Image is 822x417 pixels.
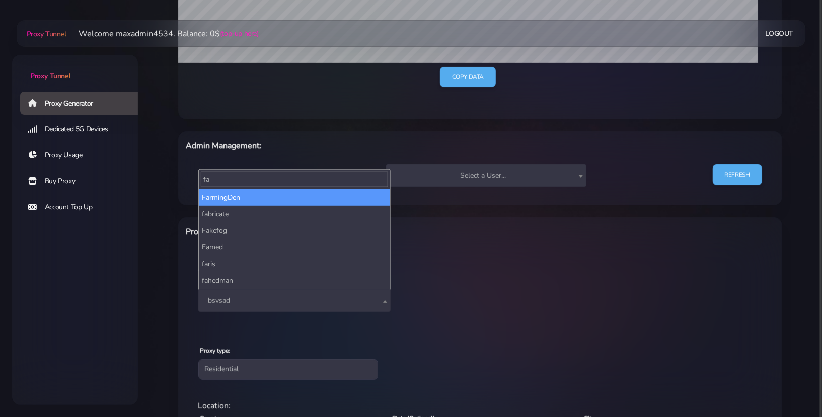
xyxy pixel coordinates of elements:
[27,29,66,39] span: Proxy Tunnel
[20,170,146,193] a: Buy Proxy
[440,67,496,88] a: Copy data
[220,28,259,39] a: (top-up here)
[392,169,580,183] span: Select a User...
[20,144,146,167] a: Proxy Usage
[25,26,66,42] a: Proxy Tunnel
[773,368,809,404] iframe: Webchat Widget
[200,346,231,355] label: Proxy type:
[30,71,70,81] span: Proxy Tunnel
[199,239,390,256] li: Famed
[192,263,768,275] div: Admin Settings:
[20,92,146,115] a: Proxy Generator
[199,256,390,272] li: faris
[766,24,794,43] a: Logout
[199,272,390,289] li: fahedman
[199,222,390,239] li: Fakefog
[204,294,385,308] span: bsvsad
[713,164,762,185] a: REFRESH
[20,196,146,219] a: Account Top Up
[66,28,259,40] li: Welcome maxadmin4534. Balance: 0$
[199,189,390,206] li: FarmingDen
[199,206,390,222] li: fabricate
[192,400,768,412] div: Location:
[186,139,524,152] h6: Admin Management:
[386,164,586,187] span: Select a User...
[198,290,391,312] span: bsvsad
[12,55,138,81] a: Proxy Tunnel
[20,118,146,141] a: Dedicated 5G Devices
[199,289,390,305] li: Favere
[186,225,524,238] h6: Proxy Manager
[201,172,388,187] input: Search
